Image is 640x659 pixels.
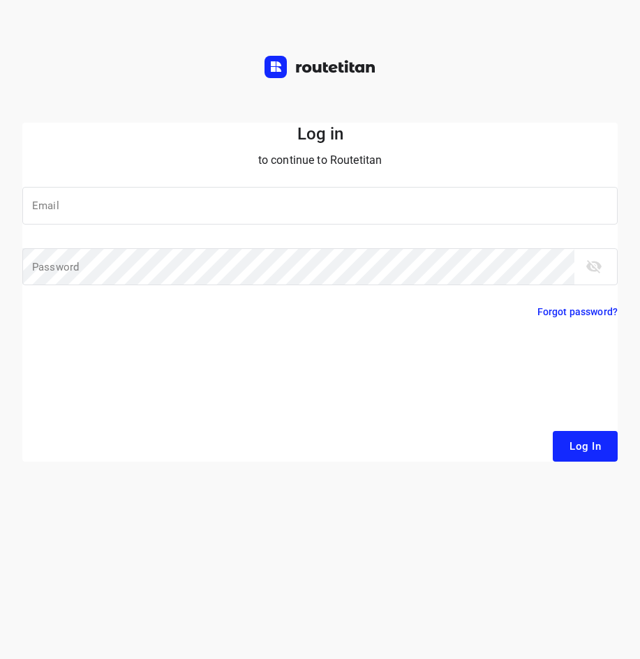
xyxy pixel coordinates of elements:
button: toggle password visibility [580,252,608,280]
p: Forgot password? [537,303,618,320]
span: Log In [570,437,601,455]
img: Routetitan [265,56,376,78]
p: to continue to Routetitan [22,151,618,170]
h5: Log in [22,123,618,145]
button: Log In [553,431,618,462]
